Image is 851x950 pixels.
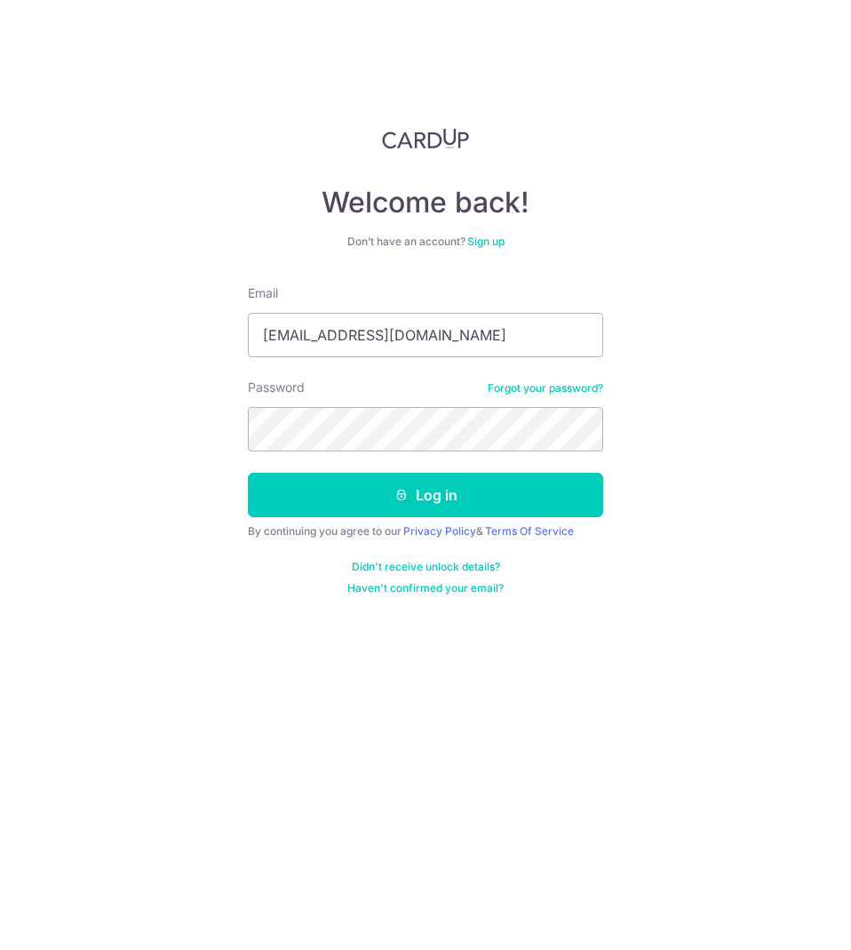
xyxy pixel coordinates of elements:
[382,128,469,149] img: CardUp Logo
[248,284,278,302] label: Email
[488,381,603,395] a: Forgot your password?
[248,524,603,539] div: By continuing you agree to our &
[248,185,603,220] h4: Welcome back!
[352,560,500,574] a: Didn't receive unlock details?
[347,581,504,595] a: Haven't confirmed your email?
[485,524,574,538] a: Terms Of Service
[248,379,305,396] label: Password
[467,235,505,248] a: Sign up
[248,313,603,357] input: Enter your Email
[403,524,476,538] a: Privacy Policy
[248,473,603,517] button: Log in
[248,235,603,249] div: Don’t have an account?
